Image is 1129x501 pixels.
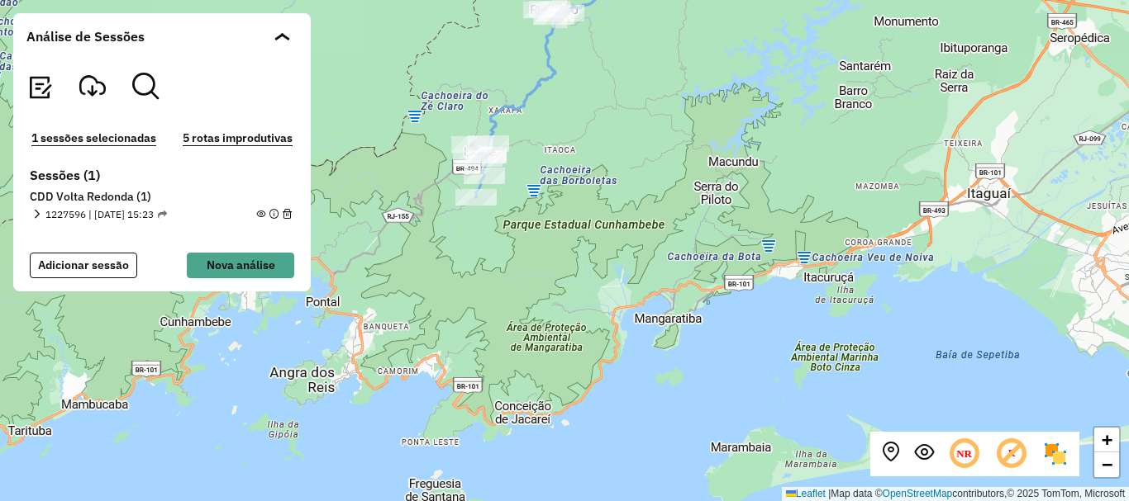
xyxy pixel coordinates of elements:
a: Zoom in [1094,428,1119,452]
span: | [828,488,831,499]
button: Centralizar mapa no depósito ou ponto de apoio [881,442,901,466]
button: 1 sessões selecionadas [26,129,161,148]
span: 1227596 | [DATE] 15:23 [45,207,167,222]
a: Zoom out [1094,452,1119,477]
button: Visualizar relatório de Roteirização Exportadas [26,73,53,102]
img: Exibir/Ocultar setores [1042,441,1069,467]
button: Visualizar Romaneio Exportadas [79,73,106,102]
div: Map data © contributors,© 2025 TomTom, Microsoft [782,487,1129,501]
button: Nova análise [187,253,294,278]
span: − [1102,454,1112,475]
button: Adicionar sessão [30,253,137,278]
h6: Sessões (1) [30,168,294,183]
a: OpenStreetMap [883,488,953,499]
button: 5 rotas improdutivas [178,129,298,148]
span: + [1102,429,1112,450]
span: Exibir rótulo [994,437,1029,471]
a: Leaflet [786,488,826,499]
span: Análise de Sessões [26,26,145,46]
button: Exibir sessão original [914,442,934,466]
span: Ocultar NR [947,437,982,471]
h6: CDD Volta Redonda (1) [30,190,294,205]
